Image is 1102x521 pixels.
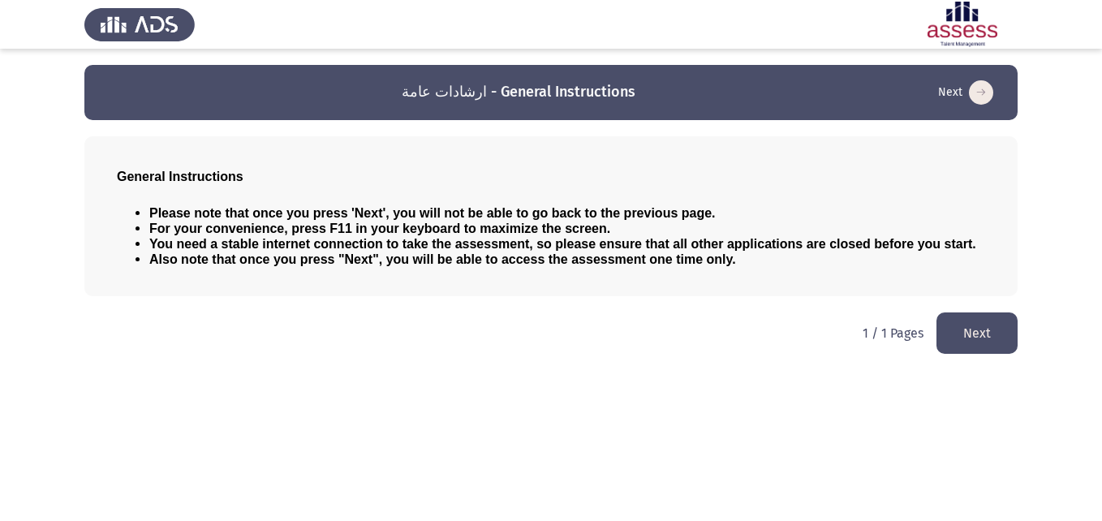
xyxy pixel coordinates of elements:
[84,2,195,47] img: Assess Talent Management logo
[402,82,635,102] h3: ارشادات عامة - General Instructions
[907,2,1018,47] img: Assessment logo of ASSESS Employability - EBI
[149,252,736,266] span: Also note that once you press "Next", you will be able to access the assessment one time only.
[117,170,243,183] span: General Instructions
[149,222,610,235] span: For your convenience, press F11 in your keyboard to maximize the screen.
[863,325,923,341] p: 1 / 1 Pages
[933,80,998,105] button: load next page
[149,206,716,220] span: Please note that once you press 'Next', you will not be able to go back to the previous page.
[936,312,1018,354] button: load next page
[149,237,976,251] span: You need a stable internet connection to take the assessment, so please ensure that all other app...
